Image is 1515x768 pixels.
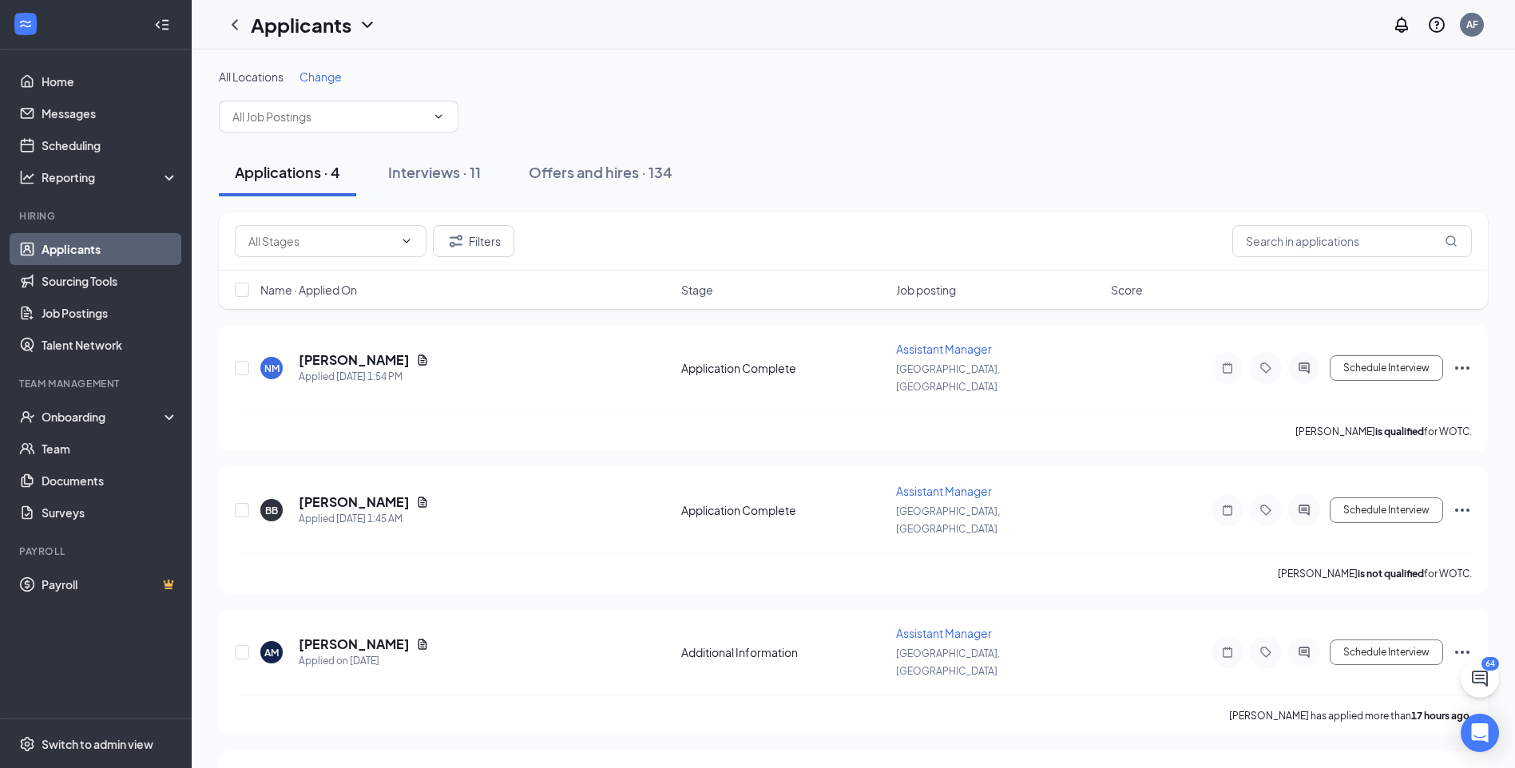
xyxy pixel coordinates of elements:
[1330,639,1443,665] button: Schedule Interview
[1453,501,1472,520] svg: Ellipses
[235,162,340,182] div: Applications · 4
[896,484,992,498] span: Assistant Manager
[388,162,481,182] div: Interviews · 11
[42,97,178,129] a: Messages
[232,108,426,125] input: All Job Postings
[19,736,35,752] svg: Settings
[42,433,178,465] a: Team
[1445,235,1457,247] svg: MagnifyingGlass
[681,360,886,376] div: Application Complete
[1218,646,1237,659] svg: Note
[260,282,357,298] span: Name · Applied On
[299,511,429,527] div: Applied [DATE] 1:45 AM
[681,502,886,518] div: Application Complete
[1466,18,1478,31] div: AF
[1256,362,1275,374] svg: Tag
[416,496,429,509] svg: Document
[1232,225,1472,257] input: Search in applications
[42,169,179,185] div: Reporting
[42,409,165,425] div: Onboarding
[1111,282,1143,298] span: Score
[1461,659,1499,698] button: ChatActive
[896,363,1000,393] span: [GEOGRAPHIC_DATA], [GEOGRAPHIC_DATA]
[299,493,410,511] h5: [PERSON_NAME]
[42,736,153,752] div: Switch to admin view
[19,409,35,425] svg: UserCheck
[358,15,377,34] svg: ChevronDown
[299,635,410,653] h5: [PERSON_NAME]
[1453,358,1472,378] svg: Ellipses
[42,265,178,297] a: Sourcing Tools
[1229,709,1472,722] p: [PERSON_NAME] has applied more than .
[896,505,1000,535] span: [GEOGRAPHIC_DATA], [GEOGRAPHIC_DATA]
[446,232,466,251] svg: Filter
[1453,643,1472,662] svg: Ellipses
[1375,426,1424,437] b: is qualified
[251,11,351,38] h1: Applicants
[681,644,886,660] div: Additional Information
[42,297,178,329] a: Job Postings
[248,232,394,250] input: All Stages
[1218,362,1237,374] svg: Note
[42,497,178,528] a: Surveys
[432,110,445,123] svg: ChevronDown
[225,15,244,34] svg: ChevronLeft
[1392,15,1411,34] svg: Notifications
[1295,362,1314,374] svg: ActiveChat
[681,282,713,298] span: Stage
[19,544,175,558] div: Payroll
[299,351,410,369] h5: [PERSON_NAME]
[896,342,992,356] span: Assistant Manager
[1330,497,1443,523] button: Schedule Interview
[1256,504,1275,517] svg: Tag
[1470,669,1489,688] svg: ChatActive
[299,69,342,84] span: Change
[19,209,175,223] div: Hiring
[1427,15,1446,34] svg: QuestionInfo
[400,235,413,247] svg: ChevronDown
[42,129,178,161] a: Scheduling
[18,16,34,32] svg: WorkstreamLogo
[416,354,429,366] svg: Document
[42,65,178,97] a: Home
[42,568,178,600] a: PayrollCrown
[896,626,992,640] span: Assistant Manager
[299,369,429,385] div: Applied [DATE] 1:54 PM
[896,647,1000,677] span: [GEOGRAPHIC_DATA], [GEOGRAPHIC_DATA]
[896,282,956,298] span: Job posting
[42,233,178,265] a: Applicants
[1481,657,1499,671] div: 64
[1358,568,1424,580] b: is not qualified
[42,329,178,361] a: Talent Network
[264,646,279,659] div: AM
[219,69,284,84] span: All Locations
[1278,567,1472,580] p: [PERSON_NAME] for WOTC.
[19,377,175,390] div: Team Management
[529,162,672,182] div: Offers and hires · 134
[1411,710,1469,722] b: 17 hours ago
[416,638,429,651] svg: Document
[433,225,514,257] button: Filter Filters
[19,169,35,185] svg: Analysis
[1295,425,1472,438] p: [PERSON_NAME] for WOTC.
[264,362,280,375] div: NM
[1461,714,1499,752] div: Open Intercom Messenger
[1295,504,1314,517] svg: ActiveChat
[1256,646,1275,659] svg: Tag
[42,465,178,497] a: Documents
[154,17,170,33] svg: Collapse
[299,653,429,669] div: Applied on [DATE]
[265,504,278,517] div: BB
[1330,355,1443,381] button: Schedule Interview
[1218,504,1237,517] svg: Note
[1295,646,1314,659] svg: ActiveChat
